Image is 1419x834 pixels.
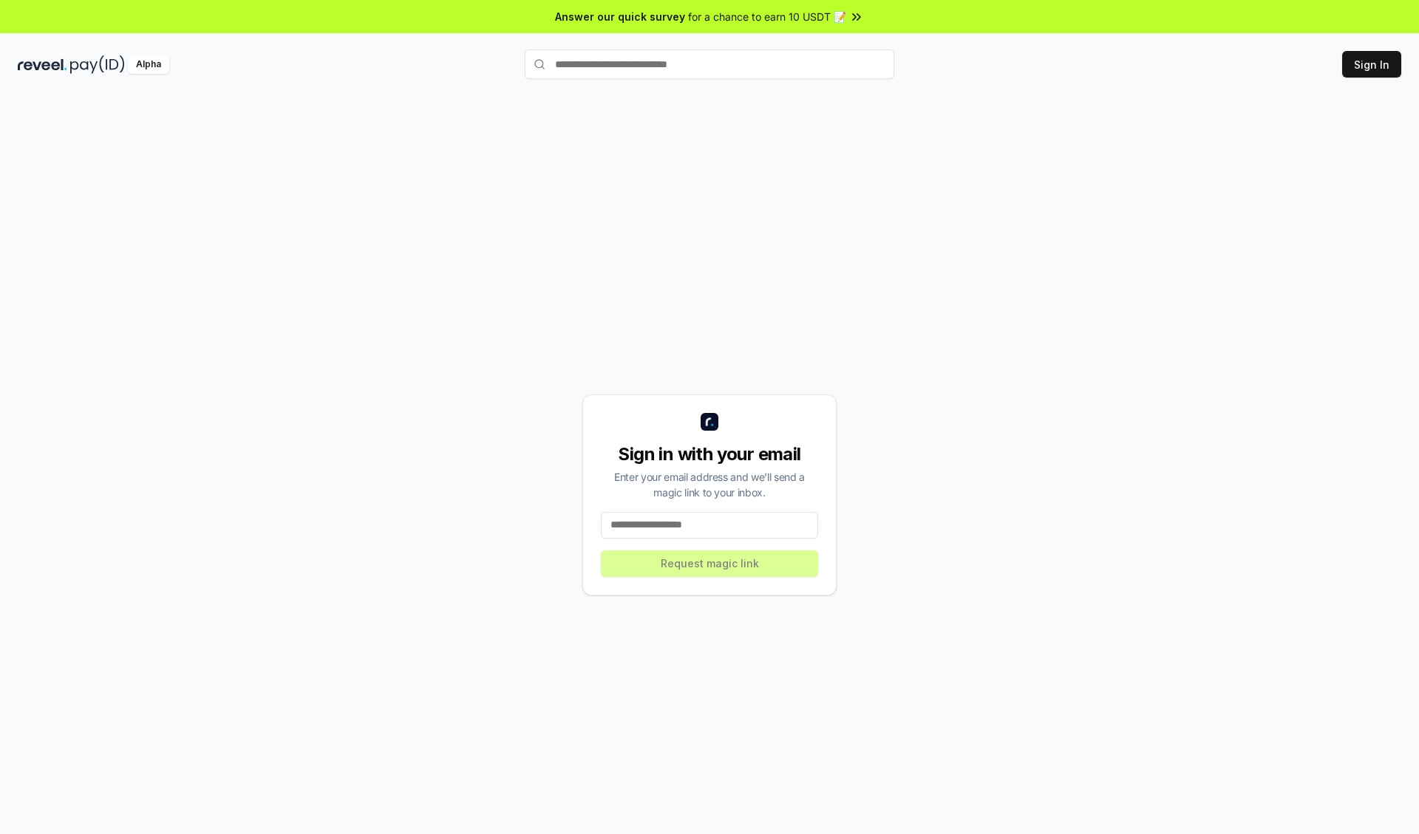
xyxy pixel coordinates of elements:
span: for a chance to earn 10 USDT 📝 [688,9,846,24]
div: Sign in with your email [601,442,818,466]
div: Enter your email address and we’ll send a magic link to your inbox. [601,469,818,500]
span: Answer our quick survey [555,9,685,24]
img: logo_small [701,413,718,431]
button: Sign In [1342,51,1401,78]
img: reveel_dark [18,55,67,74]
div: Alpha [128,55,169,74]
img: pay_id [70,55,125,74]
